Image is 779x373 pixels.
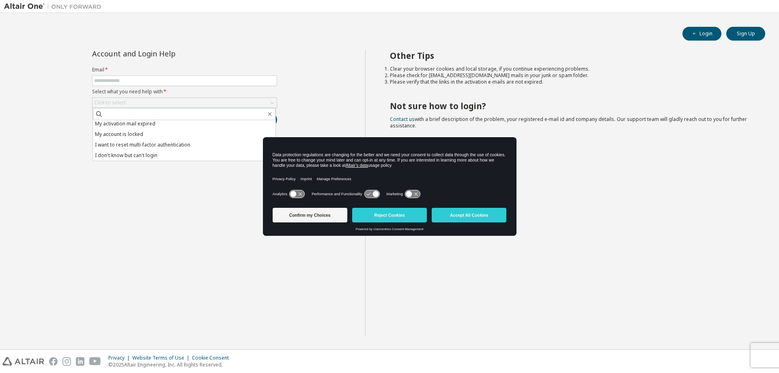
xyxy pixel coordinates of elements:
[390,116,747,129] span: with a brief description of the problem, your registered e-mail id and company details. Our suppo...
[4,2,105,11] img: Altair One
[682,27,721,41] button: Login
[726,27,765,41] button: Sign Up
[76,357,84,366] img: linkedin.svg
[92,50,240,57] div: Account and Login Help
[390,66,751,72] li: Clear your browser cookies and local storage, if you continue experiencing problems.
[93,119,275,129] li: My activation mail expired
[49,357,58,366] img: facebook.svg
[93,98,277,108] div: Click to select
[390,72,751,79] li: Please check for [EMAIL_ADDRESS][DOMAIN_NAME] mails in your junk or spam folder.
[132,355,192,361] div: Website Terms of Use
[390,116,415,123] a: Contact us
[192,355,234,361] div: Cookie Consent
[108,355,132,361] div: Privacy
[390,101,751,111] h2: Not sure how to login?
[390,79,751,85] li: Please verify that the links in the activation e-mails are not expired.
[2,357,44,366] img: altair_logo.svg
[390,50,751,61] h2: Other Tips
[92,88,277,95] label: Select what you need help with
[108,361,234,368] p: © 2025 Altair Engineering, Inc. All Rights Reserved.
[62,357,71,366] img: instagram.svg
[89,357,101,366] img: youtube.svg
[92,67,277,73] label: Email
[94,99,126,106] div: Click to select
